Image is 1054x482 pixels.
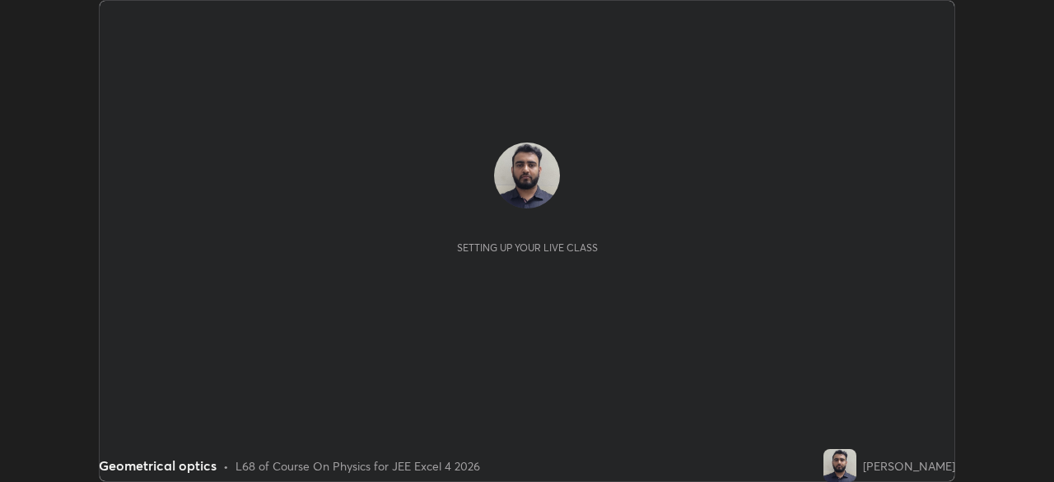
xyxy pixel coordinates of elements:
[99,456,217,475] div: Geometrical optics
[494,143,560,208] img: 2d581e095ba74728bda1a1849c8d6045.jpg
[823,449,856,482] img: 2d581e095ba74728bda1a1849c8d6045.jpg
[223,457,229,475] div: •
[457,241,598,254] div: Setting up your live class
[236,457,480,475] div: L68 of Course On Physics for JEE Excel 4 2026
[863,457,955,475] div: [PERSON_NAME]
